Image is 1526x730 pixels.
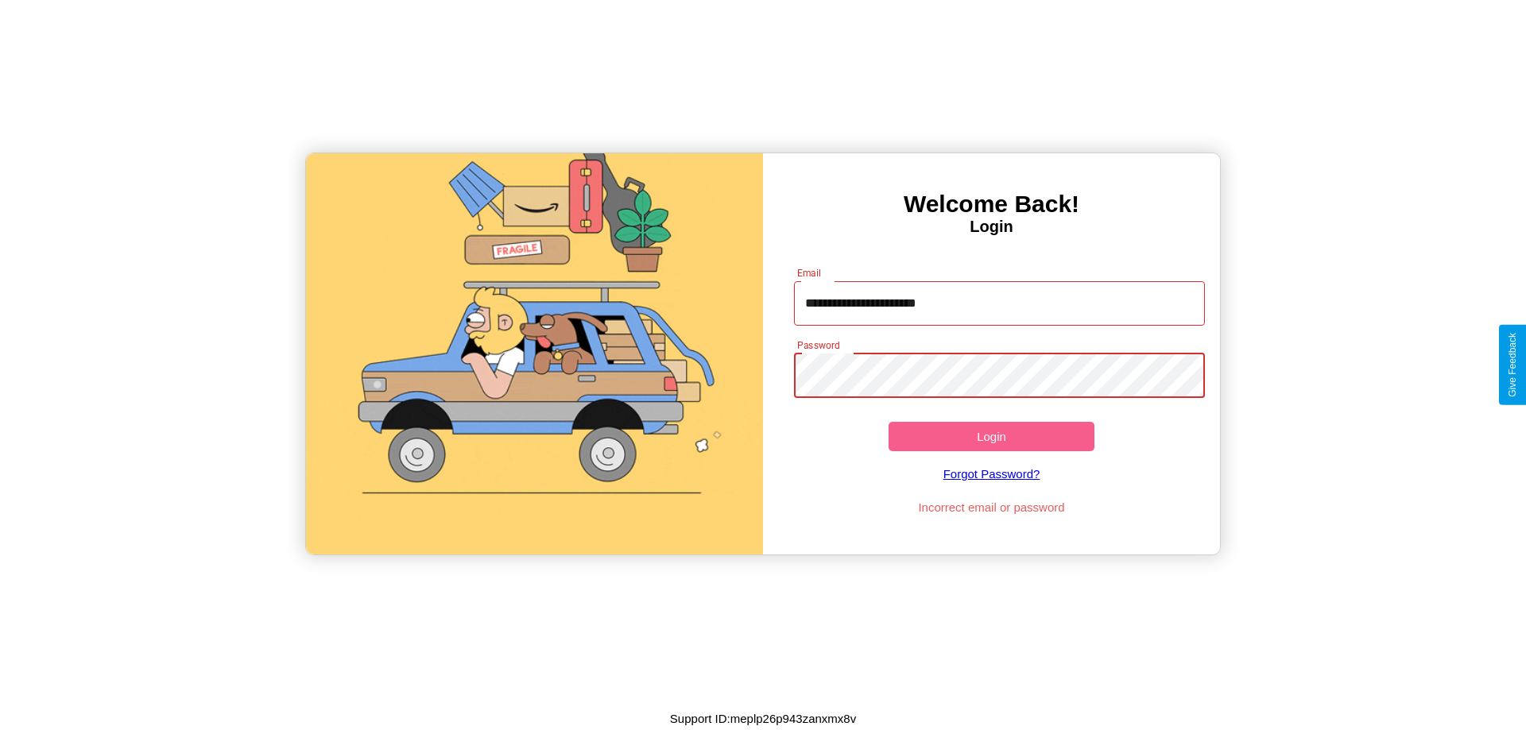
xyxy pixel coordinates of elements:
[1507,333,1518,397] div: Give Feedback
[889,422,1094,451] button: Login
[786,451,1198,496] a: Forgot Password?
[670,708,856,729] p: Support ID: meplp26p943zanxmx8v
[306,153,763,554] img: gif
[797,266,822,280] label: Email
[786,496,1198,518] p: Incorrect email or password
[763,191,1220,218] h3: Welcome Back!
[797,338,839,352] label: Password
[763,218,1220,236] h4: Login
